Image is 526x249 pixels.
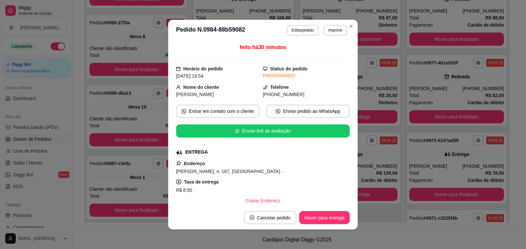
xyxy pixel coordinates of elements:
[176,85,181,89] span: user
[235,129,240,133] span: star
[184,179,219,185] strong: Taxa de entrega
[240,44,286,50] span: feito há 30 minutos
[263,92,304,97] span: [PHONE_NUMBER]
[176,92,214,97] span: [PERSON_NAME]
[324,25,347,36] button: Imprimir
[183,85,219,90] strong: Nome do cliente
[276,109,280,113] span: whats-app
[244,211,297,224] button: close-circleCancelar pedido
[182,109,186,113] span: whats-app
[287,25,318,36] button: Editarpedido
[176,179,181,184] span: dollar
[176,25,245,36] h3: Pedido N. 0984-88b59082
[250,215,254,220] span: close-circle
[176,73,203,79] span: [DATE] 19:54
[176,124,350,137] button: starEnviar link de avaliação
[183,66,223,71] strong: Horário do pedido
[185,149,208,156] div: ENTREGA
[263,85,268,89] span: phone
[176,169,283,174] span: [PERSON_NAME], n. 167, [GEOGRAPHIC_DATA] -
[299,211,350,224] button: Mover para entrega
[176,66,181,71] span: calendar
[176,105,260,118] button: whats-appEntrar em contato com o cliente
[184,161,205,166] strong: Endereço
[240,194,285,207] button: Copiar Endereço
[346,21,356,32] button: Close
[176,161,181,166] span: pushpin
[263,66,268,71] span: desktop
[263,72,350,79] div: PREPARANDO
[266,105,350,118] button: whats-appEnviar pedido ao WhatsApp
[270,66,308,71] strong: Status do pedido
[270,85,289,90] strong: Telefone
[176,187,192,192] span: R$ 8,50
